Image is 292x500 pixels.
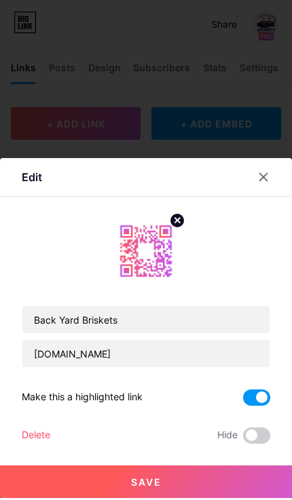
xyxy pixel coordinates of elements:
input: Title [22,308,270,335]
span: Hide [217,429,238,446]
div: Make this a highlighted link [22,391,143,408]
div: Edit [22,171,42,187]
img: link_thumbnail [113,220,179,286]
div: Delete [22,429,50,446]
span: Save [131,478,162,490]
input: URL [22,342,270,369]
